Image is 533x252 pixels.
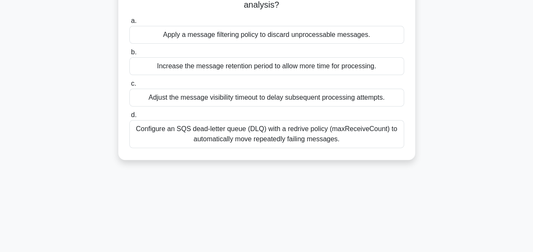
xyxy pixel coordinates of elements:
div: Configure an SQS dead-letter queue (DLQ) with a redrive policy (maxReceiveCount) to automatically... [129,120,404,148]
span: b. [131,48,137,56]
div: Apply a message filtering policy to discard unprocessable messages. [129,26,404,44]
div: Increase the message retention period to allow more time for processing. [129,57,404,75]
span: c. [131,80,136,87]
span: a. [131,17,137,24]
span: d. [131,111,137,118]
div: Adjust the message visibility timeout to delay subsequent processing attempts. [129,89,404,106]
